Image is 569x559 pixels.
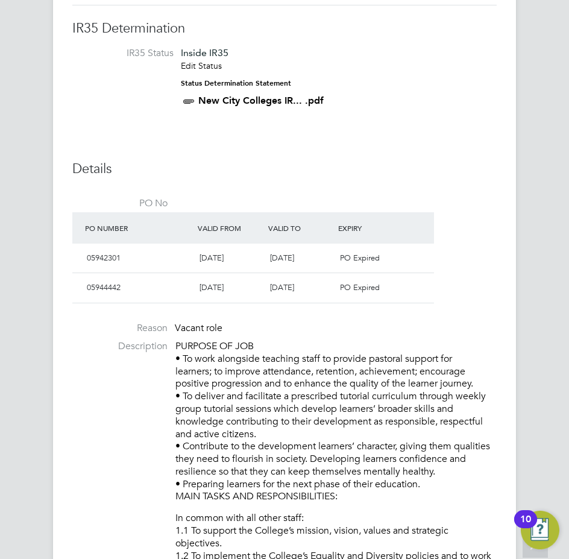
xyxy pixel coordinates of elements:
[181,47,228,58] span: Inside IR35
[340,282,380,292] span: PO Expired
[198,95,324,106] a: New City Colleges IR... .pdf
[200,253,224,263] span: [DATE]
[335,217,406,239] div: Expiry
[340,253,380,263] span: PO Expired
[175,322,222,334] span: Vacant role
[72,20,497,37] h3: IR35 Determination
[72,322,168,335] label: Reason
[181,79,291,87] strong: Status Determination Statement
[270,253,294,263] span: [DATE]
[82,217,195,239] div: PO Number
[521,511,559,549] button: Open Resource Center, 10 new notifications
[78,47,174,60] label: IR35 Status
[87,253,121,263] span: 05942301
[87,282,121,292] span: 05944442
[175,340,497,503] p: PURPOSE OF JOB • To work alongside teaching staff to provide pastoral support for learners; to im...
[265,217,336,239] div: Valid To
[195,217,265,239] div: Valid From
[181,60,222,71] a: Edit Status
[270,282,294,292] span: [DATE]
[520,519,531,535] div: 10
[72,160,497,178] h3: Details
[200,282,224,292] span: [DATE]
[72,340,168,353] label: Description
[72,197,168,210] label: PO No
